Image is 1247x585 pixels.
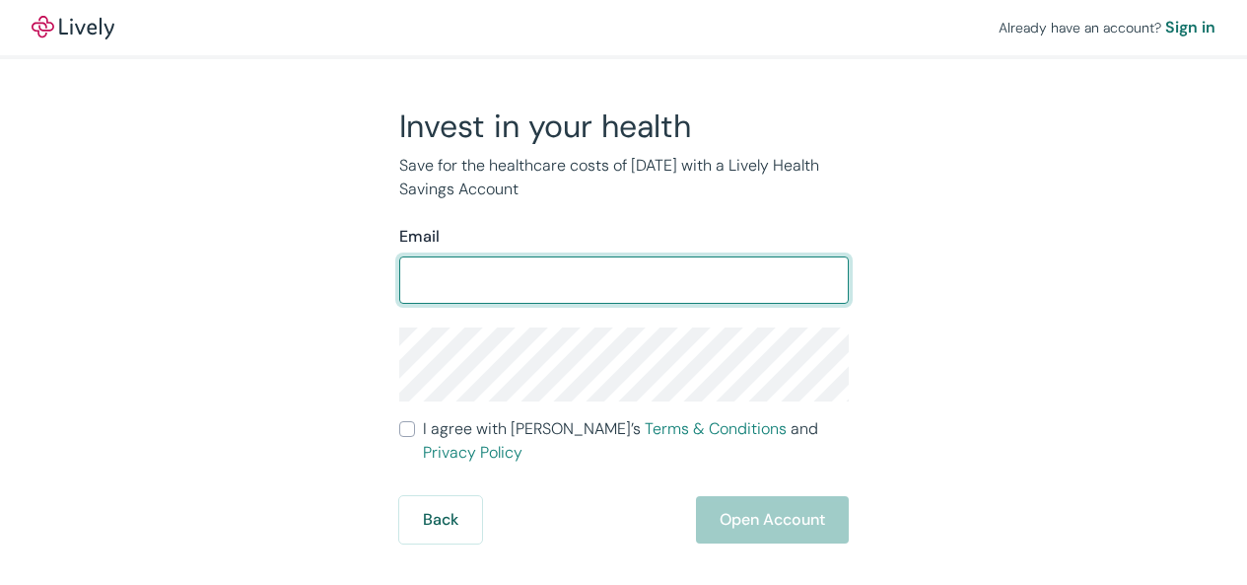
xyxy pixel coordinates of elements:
p: Save for the healthcare costs of [DATE] with a Lively Health Savings Account [399,154,849,201]
label: Email [399,225,440,249]
div: Already have an account? [999,16,1215,39]
img: Lively [32,16,114,39]
a: Privacy Policy [423,442,522,463]
a: Sign in [1165,16,1215,39]
a: Terms & Conditions [645,418,787,439]
h2: Invest in your health [399,107,849,146]
span: I agree with [PERSON_NAME]’s and [423,417,849,465]
a: LivelyLively [32,16,114,39]
button: Back [399,496,482,544]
